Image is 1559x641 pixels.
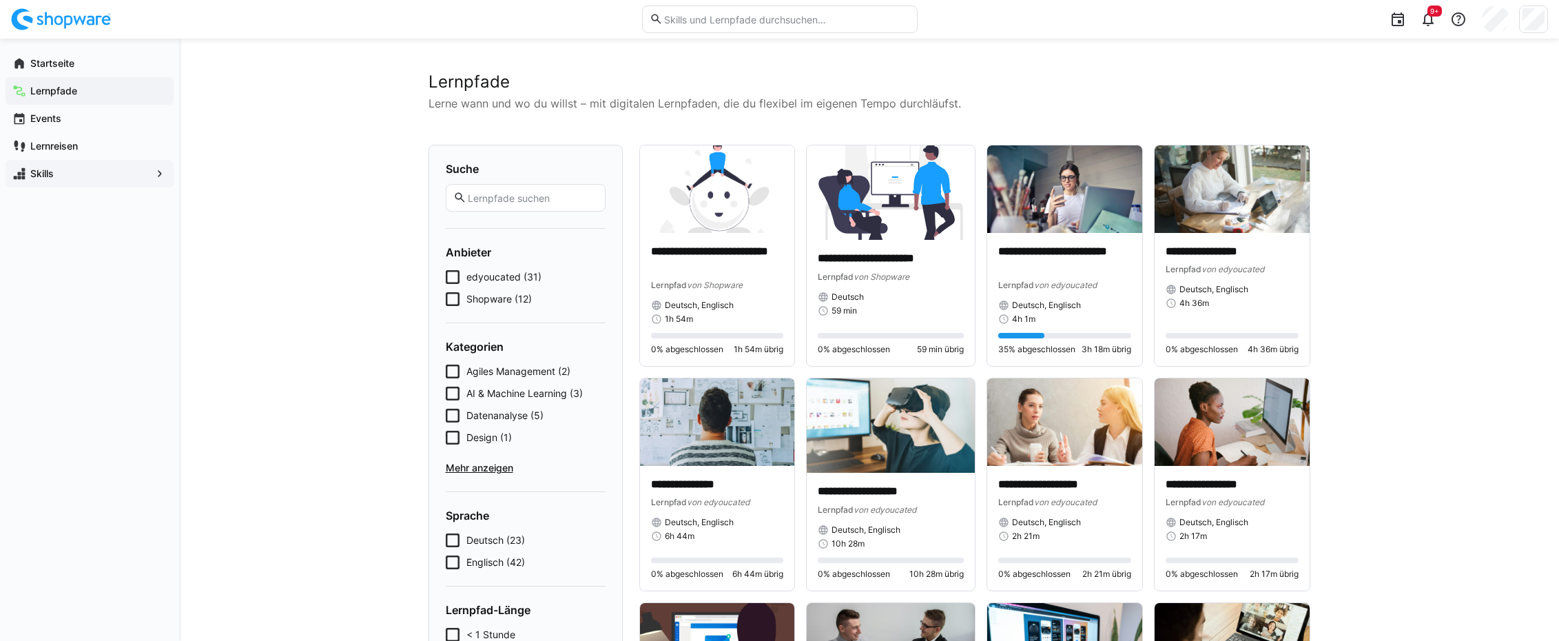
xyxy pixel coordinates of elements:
[429,95,1310,112] p: Lerne wann und wo du willst – mit digitalen Lernpfaden, die du flexibel im eigenen Tempo durchläu...
[466,556,525,569] span: Englisch (42)
[466,409,544,423] span: Datenanalyse (5)
[466,365,570,378] span: Agiles Management (2)
[466,292,532,306] span: Shopware (12)
[1155,145,1310,233] img: image
[1012,300,1081,311] span: Deutsch, Englisch
[466,270,541,284] span: edyoucated (31)
[818,272,854,282] span: Lernpfad
[429,72,1310,92] h2: Lernpfade
[998,497,1034,507] span: Lernpfad
[1179,531,1207,542] span: 2h 17m
[1179,298,1209,309] span: 4h 36m
[446,461,606,475] span: Mehr anzeigen
[446,245,606,259] h4: Anbieter
[665,531,694,542] span: 6h 44m
[1082,569,1131,580] span: 2h 21m übrig
[640,378,795,466] img: image
[665,517,734,528] span: Deutsch, Englisch
[665,314,693,325] span: 1h 54m
[1201,264,1264,274] span: von edyoucated
[446,162,606,176] h4: Suche
[651,497,687,507] span: Lernpfad
[1034,280,1097,290] span: von edyoucated
[665,300,734,311] span: Deutsch, Englisch
[1201,497,1264,507] span: von edyoucated
[1179,517,1248,528] span: Deutsch, Englisch
[466,431,512,445] span: Design (1)
[1179,284,1248,295] span: Deutsch, Englisch
[832,292,864,303] span: Deutsch
[466,387,583,400] span: AI & Machine Learning (3)
[987,145,1142,233] img: image
[807,378,974,473] img: image
[640,145,795,233] img: image
[832,525,900,536] span: Deutsch, Englisch
[854,505,916,515] span: von edyoucated
[832,538,865,549] span: 10h 28m
[818,505,854,515] span: Lernpfad
[832,305,857,316] span: 59 min
[1250,569,1299,580] span: 2h 17m übrig
[1166,344,1238,355] span: 0% abgeschlossen
[917,344,964,355] span: 59 min übrig
[998,569,1071,580] span: 0% abgeschlossen
[1166,497,1201,507] span: Lernpfad
[998,280,1034,290] span: Lernpfad
[1155,378,1310,466] img: image
[1012,517,1081,528] span: Deutsch, Englisch
[998,344,1075,355] span: 35% abgeschlossen
[466,533,525,547] span: Deutsch (23)
[1034,497,1097,507] span: von edyoucated
[687,280,743,290] span: von Shopware
[807,145,974,240] img: image
[1166,569,1238,580] span: 0% abgeschlossen
[734,344,783,355] span: 1h 54m übrig
[909,569,964,580] span: 10h 28m übrig
[687,497,750,507] span: von edyoucated
[1012,531,1040,542] span: 2h 21m
[651,569,723,580] span: 0% abgeschlossen
[446,603,606,617] h4: Lernpfad-Länge
[446,509,606,522] h4: Sprache
[466,192,597,204] input: Lernpfade suchen
[1430,7,1439,15] span: 9+
[987,378,1142,466] img: image
[1012,314,1035,325] span: 4h 1m
[818,344,890,355] span: 0% abgeschlossen
[1166,264,1201,274] span: Lernpfad
[651,344,723,355] span: 0% abgeschlossen
[818,569,890,580] span: 0% abgeschlossen
[663,13,909,26] input: Skills und Lernpfade durchsuchen…
[651,280,687,290] span: Lernpfad
[446,340,606,354] h4: Kategorien
[854,272,909,282] span: von Shopware
[732,569,783,580] span: 6h 44m übrig
[1082,344,1131,355] span: 3h 18m übrig
[1248,344,1299,355] span: 4h 36m übrig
